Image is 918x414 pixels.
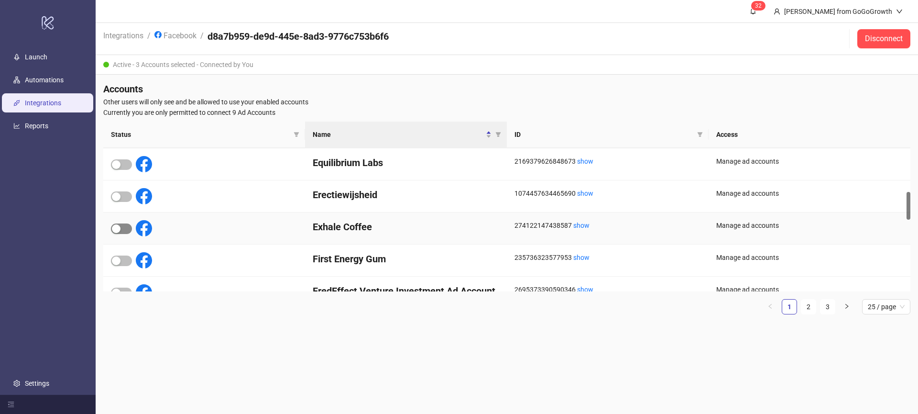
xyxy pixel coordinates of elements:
span: 3 [755,2,758,9]
h4: Accounts [103,82,910,96]
span: filter [495,132,501,137]
span: filter [292,127,301,142]
div: 2169379626848673 [514,156,701,167]
div: 274122147438587 [514,220,701,231]
a: Integrations [25,99,61,107]
span: menu-fold [8,401,14,408]
a: show [577,286,593,293]
div: Manage ad accounts [716,284,903,295]
span: bell [750,8,756,14]
span: filter [493,127,503,142]
span: Disconnect [865,34,903,43]
div: Manage ad accounts [716,252,903,263]
div: Active - 3 Accounts selected - Connected by You [96,55,918,75]
h4: FredEffect Venture Investment Ad Account [313,284,499,298]
li: Previous Page [763,299,778,314]
button: left [763,299,778,314]
div: 2695373390590346 [514,284,701,295]
h4: Exhale Coffee [313,220,499,234]
a: Settings [25,380,49,387]
a: Automations [25,76,64,84]
a: Reports [25,122,48,130]
span: right [844,303,850,309]
div: Manage ad accounts [716,188,903,199]
h4: First Energy Gum [313,252,499,266]
h4: Equilibrium Labs [313,156,499,169]
h4: d8a7b959-de9d-445e-8ad3-9776c753b6f6 [208,30,389,43]
li: / [200,30,204,48]
span: left [767,303,773,309]
sup: 32 [751,1,765,11]
div: [PERSON_NAME] from GoGoGrowth [780,6,896,17]
span: filter [695,127,705,142]
span: Status [111,129,290,140]
span: down [896,8,903,15]
a: show [573,254,590,261]
a: show [577,157,593,165]
span: filter [294,132,299,137]
th: Access [709,122,910,148]
span: Other users will only see and be allowed to use your enabled accounts [103,97,910,107]
a: Facebook [153,30,198,40]
div: Manage ad accounts [716,156,903,167]
span: 25 / page [868,300,905,314]
div: Manage ad accounts [716,220,903,231]
a: Launch [25,53,47,61]
button: right [839,299,854,314]
li: / [147,30,151,48]
a: Integrations [101,30,145,40]
span: user [774,8,780,15]
a: show [573,222,590,229]
div: Page Size [862,299,910,314]
th: Name [305,122,507,148]
a: 3 [820,300,835,314]
h4: Erectiewijsheid [313,188,499,201]
button: Disconnect [857,29,910,48]
span: ID [514,129,693,140]
a: show [577,190,593,197]
a: 1 [782,300,797,314]
span: 2 [758,2,762,9]
a: 2 [801,300,816,314]
span: Currently you are only permitted to connect 9 Ad Accounts [103,107,910,118]
span: filter [697,132,703,137]
span: Name [313,129,484,140]
div: 235736323577953 [514,252,701,263]
li: Next Page [839,299,854,314]
div: 1074457634465690 [514,188,701,199]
